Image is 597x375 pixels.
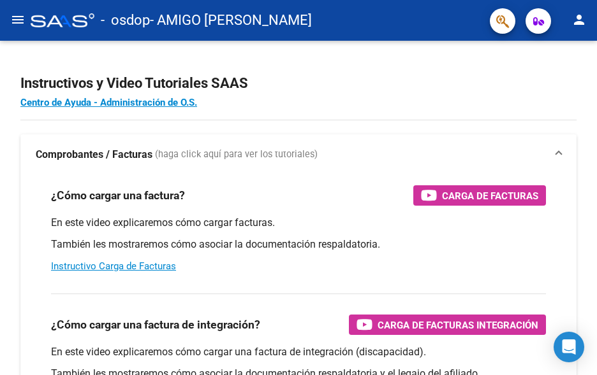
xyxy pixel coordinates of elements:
span: Carga de Facturas Integración [378,317,538,333]
mat-icon: person [571,12,587,27]
strong: Comprobantes / Facturas [36,148,152,162]
span: - osdop [101,6,150,34]
mat-icon: menu [10,12,26,27]
button: Carga de Facturas [413,185,546,206]
span: - AMIGO [PERSON_NAME] [150,6,312,34]
h3: ¿Cómo cargar una factura? [51,187,185,204]
button: Carga de Facturas Integración [349,315,546,335]
mat-expansion-panel-header: Comprobantes / Facturas (haga click aquí para ver los tutoriales) [20,134,577,175]
p: También les mostraremos cómo asociar la documentación respaldatoria. [51,237,546,251]
a: Instructivo Carga de Facturas [51,260,176,272]
p: En este video explicaremos cómo cargar una factura de integración (discapacidad). [51,345,546,359]
p: En este video explicaremos cómo cargar facturas. [51,216,546,230]
h2: Instructivos y Video Tutoriales SAAS [20,71,577,96]
a: Centro de Ayuda - Administración de O.S. [20,97,197,108]
div: Open Intercom Messenger [554,332,584,362]
span: (haga click aquí para ver los tutoriales) [155,148,318,162]
span: Carga de Facturas [442,188,538,204]
h3: ¿Cómo cargar una factura de integración? [51,316,260,334]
